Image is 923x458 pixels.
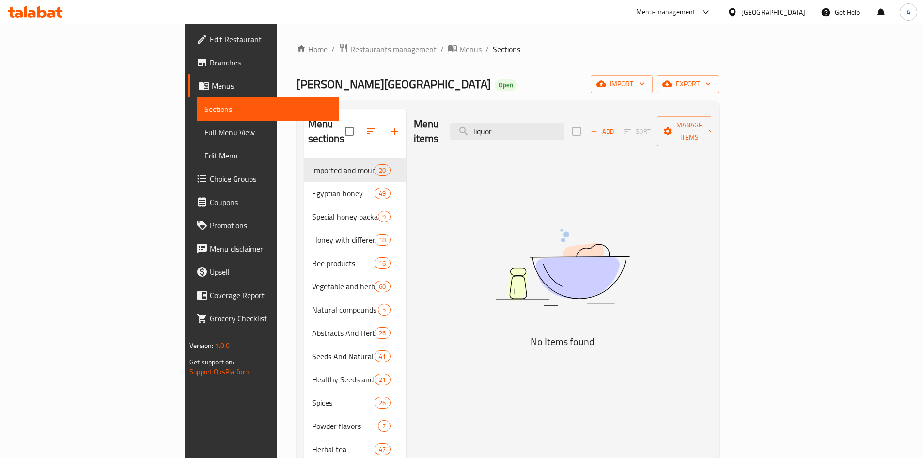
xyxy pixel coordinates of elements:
[212,80,331,92] span: Menus
[657,116,722,146] button: Manage items
[304,228,406,252] div: Honey with different extras18
[907,7,910,17] span: A
[375,166,390,175] span: 20
[375,234,390,246] div: items
[304,275,406,298] div: Vegetable and herbal oils60
[204,103,331,115] span: Sections
[378,420,390,432] div: items
[375,281,390,292] div: items
[350,44,437,55] span: Restaurants management
[188,307,339,330] a: Grocery Checklist
[312,327,375,339] div: Abstracts And Herbal Colors
[204,150,331,161] span: Edit Menu
[304,345,406,368] div: Seeds And Natural Herbs41
[591,75,653,93] button: import
[312,211,378,222] span: Special honey packages
[493,44,520,55] span: Sections
[441,334,684,349] h5: No Items found
[189,339,213,352] span: Version:
[598,78,645,90] span: import
[459,44,482,55] span: Menus
[636,6,696,18] div: Menu-management
[304,414,406,438] div: Powder flavors7
[741,7,805,17] div: [GEOGRAPHIC_DATA]
[375,327,390,339] div: items
[339,43,437,56] a: Restaurants management
[375,236,390,245] span: 18
[375,397,390,409] div: items
[204,126,331,138] span: Full Menu View
[210,33,331,45] span: Edit Restaurant
[188,51,339,74] a: Branches
[375,398,390,408] span: 26
[210,173,331,185] span: Choice Groups
[189,356,234,368] span: Get support on:
[664,78,711,90] span: export
[375,350,390,362] div: items
[312,257,375,269] span: Bee products
[375,189,390,198] span: 49
[210,243,331,254] span: Menu disclaimer
[188,237,339,260] a: Menu disclaimer
[297,43,719,56] nav: breadcrumb
[197,144,339,167] a: Edit Menu
[210,57,331,68] span: Branches
[188,260,339,284] a: Upsell
[587,124,618,139] span: Add item
[304,182,406,205] div: Egyptian honey49
[312,234,375,246] span: Honey with different extras
[304,391,406,414] div: Spices26
[210,220,331,231] span: Promotions
[188,167,339,190] a: Choice Groups
[375,329,390,338] span: 26
[312,420,378,432] span: Powder flavors
[440,44,444,55] li: /
[375,352,390,361] span: 41
[375,443,390,455] div: items
[312,281,375,292] span: Vegetable and herbal oils
[197,121,339,144] a: Full Menu View
[188,214,339,237] a: Promotions
[665,119,714,143] span: Manage items
[312,443,375,455] span: Herbal tea
[657,75,719,93] button: export
[375,259,390,268] span: 16
[210,313,331,324] span: Grocery Checklist
[375,164,390,176] div: items
[215,339,230,352] span: 1.0.0
[304,252,406,275] div: Bee products16
[312,397,375,409] span: Spices
[312,374,375,385] span: Healthy Seeds and Grains
[304,368,406,391] div: Healthy Seeds and Grains21
[378,422,390,431] span: 7
[378,305,390,315] span: 5
[304,205,406,228] div: Special honey packages9
[312,164,375,176] span: Imported and mountain honey
[304,298,406,321] div: Natural compounds5
[375,445,390,454] span: 47
[495,79,517,91] div: Open
[188,28,339,51] a: Edit Restaurant
[297,73,491,95] span: [PERSON_NAME][GEOGRAPHIC_DATA]
[375,257,390,269] div: items
[495,81,517,89] span: Open
[485,44,489,55] li: /
[378,211,390,222] div: items
[189,365,251,378] a: Support.OpsPlatform
[339,121,360,142] span: Select all sections
[378,304,390,316] div: items
[618,124,657,139] span: Select section first
[375,374,390,385] div: items
[312,304,378,316] span: Natural compounds
[587,124,618,139] button: Add
[312,350,375,362] span: Seeds And Natural Herbs
[210,196,331,208] span: Coupons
